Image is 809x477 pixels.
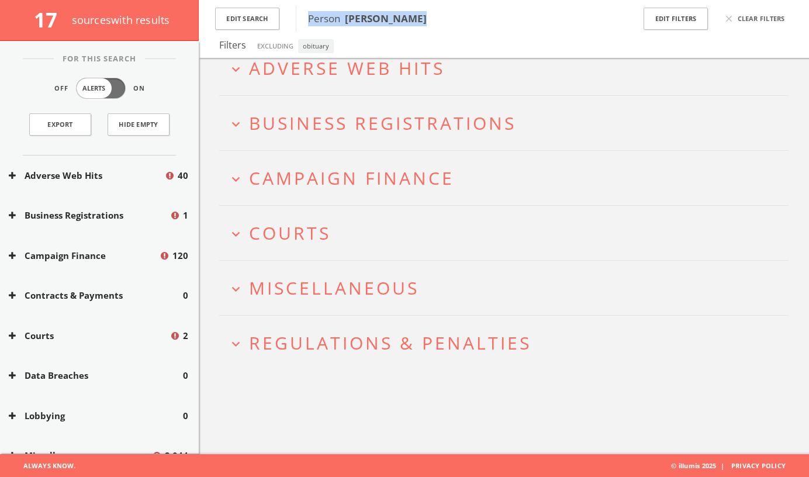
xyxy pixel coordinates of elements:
[345,12,427,25] b: [PERSON_NAME]
[249,56,445,80] span: Adverse Web Hits
[228,336,244,352] i: expand_more
[9,369,183,382] button: Data Breaches
[9,449,151,462] button: Miscellaneous
[183,289,188,302] span: 0
[298,39,334,54] span: obituary
[249,221,331,245] span: Courts
[738,14,785,24] span: Clear Filters
[228,171,244,187] i: expand_more
[178,169,188,182] span: 40
[219,39,246,51] span: Filters
[716,461,729,470] span: |
[9,409,183,423] button: Lobbying
[228,278,789,298] button: expand_moreMiscellaneous
[9,249,159,262] button: Campaign Finance
[29,113,91,136] a: Export
[722,13,786,24] button: closeClear Filters
[183,329,188,343] span: 2
[228,61,244,77] i: expand_more
[54,53,145,65] span: For This Search
[644,8,708,30] button: Edit Filters
[183,209,188,222] span: 1
[72,13,170,27] span: source s with results
[183,369,188,382] span: 0
[133,84,145,94] span: On
[249,276,419,300] span: Miscellaneous
[257,42,293,50] span: excluding
[228,58,789,78] button: expand_moreAdverse Web Hits
[34,6,67,33] span: 17
[9,169,164,182] button: Adverse Web Hits
[731,461,786,470] a: Privacy Policy
[724,13,734,24] i: close
[249,111,516,135] span: Business Registrations
[9,289,183,302] button: Contracts & Payments
[215,8,279,30] button: Edit Search
[183,409,188,423] span: 0
[228,116,244,132] i: expand_more
[228,226,244,242] i: expand_more
[228,168,789,188] button: expand_moreCampaign Finance
[228,113,789,133] button: expand_moreBusiness Registrations
[228,223,789,243] button: expand_moreCourts
[172,249,188,262] span: 120
[165,449,188,462] span: 2,044
[228,333,789,352] button: expand_moreRegulations & Penalties
[228,281,244,297] i: expand_more
[249,166,454,190] span: Campaign Finance
[108,113,170,136] button: Hide Empty
[9,209,170,222] button: Business Registrations
[308,12,427,25] span: Person
[249,331,531,355] span: Regulations & Penalties
[54,84,68,94] span: Off
[9,329,170,343] button: Courts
